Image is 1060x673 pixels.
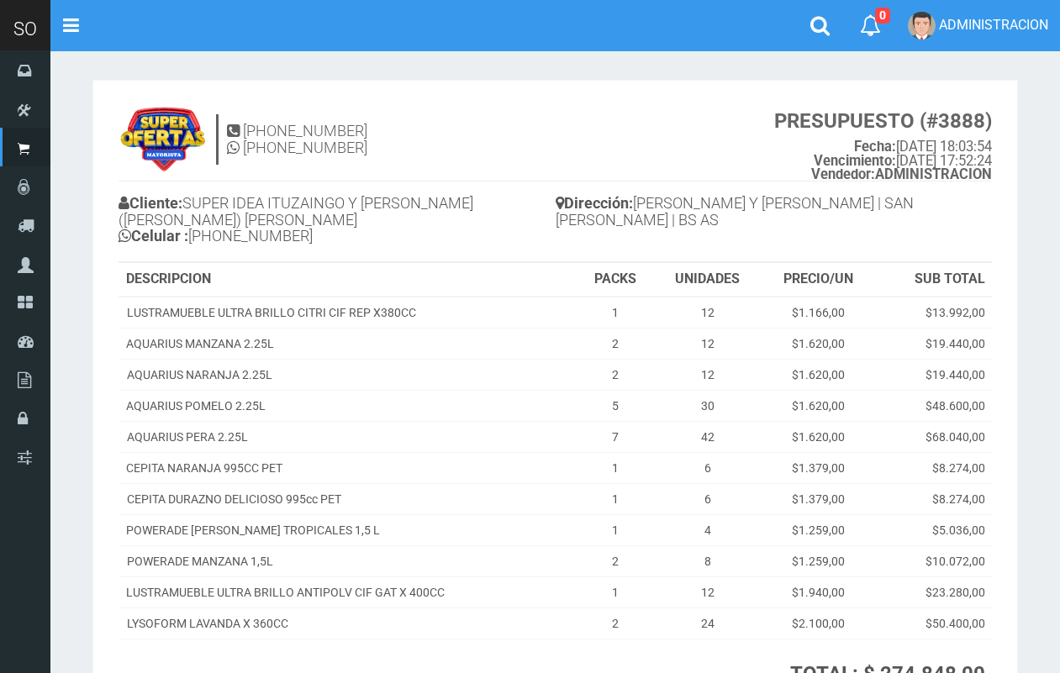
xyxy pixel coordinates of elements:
td: $1.620,00 [762,329,876,360]
td: $8.274,00 [876,453,992,484]
td: $13.992,00 [876,297,992,329]
td: $1.379,00 [762,484,876,515]
td: POWERADE MANZANA 1,5L [119,546,577,577]
img: User Image [908,12,936,39]
th: PACKS [577,263,654,297]
td: 8 [653,546,761,577]
td: $19.440,00 [876,360,992,391]
td: LUSTRAMUEBLE ULTRA BRILLO CITRI CIF REP X380CC [119,297,577,329]
td: $10.072,00 [876,546,992,577]
td: $23.280,00 [876,577,992,608]
td: $1.166,00 [762,297,876,329]
td: 2 [577,329,654,360]
td: $68.040,00 [876,422,992,453]
b: Dirección: [556,194,633,212]
th: DESCRIPCION [119,263,577,297]
td: 1 [577,297,654,329]
td: CEPITA DURAZNO DELICIOSO 995cc PET [119,484,577,515]
td: $5.036,00 [876,515,992,546]
td: 42 [653,422,761,453]
span: ADMINISTRACION [939,17,1048,33]
th: SUB TOTAL [876,263,992,297]
td: $8.274,00 [876,484,992,515]
td: AQUARIUS MANZANA 2.25L [119,329,577,360]
td: $50.400,00 [876,608,992,639]
td: $1.259,00 [762,515,876,546]
td: 1 [577,577,654,608]
td: AQUARIUS PERA 2.25L [119,422,577,453]
span: 0 [875,8,890,24]
td: 7 [577,422,654,453]
h4: SUPER IDEA ITUZAINGO Y [PERSON_NAME] ([PERSON_NAME]) [PERSON_NAME] [PHONE_NUMBER] [119,191,556,253]
td: 12 [653,360,761,391]
td: 5 [577,391,654,422]
h4: [PHONE_NUMBER] [PHONE_NUMBER] [227,123,367,156]
td: LUSTRAMUEBLE ULTRA BRILLO ANTIPOLV CIF GAT X 400CC [119,577,577,608]
td: $19.440,00 [876,329,992,360]
td: 2 [577,546,654,577]
h4: [PERSON_NAME] Y [PERSON_NAME] | SAN [PERSON_NAME] | BS AS [556,191,993,237]
td: $1.940,00 [762,577,876,608]
b: Cliente: [119,194,182,212]
td: POWERADE [PERSON_NAME] TROPICALES 1,5 L [119,515,577,546]
td: $2.100,00 [762,608,876,639]
td: 1 [577,515,654,546]
td: 30 [653,391,761,422]
strong: Vencimiento: [814,153,896,169]
strong: Fecha: [854,139,896,155]
td: $48.600,00 [876,391,992,422]
td: AQUARIUS POMELO 2.25L [119,391,577,422]
td: 4 [653,515,761,546]
td: $1.259,00 [762,546,876,577]
th: PRECIO/UN [762,263,876,297]
td: 12 [653,297,761,329]
td: 12 [653,577,761,608]
td: 6 [653,453,761,484]
strong: Vendedor: [811,166,875,182]
td: 12 [653,329,761,360]
small: [DATE] 18:03:54 [DATE] 17:52:24 [774,110,992,182]
td: $1.620,00 [762,391,876,422]
img: 9k= [119,106,208,173]
td: LYSOFORM LAVANDA X 360CC [119,608,577,639]
strong: PRESUPUESTO (#3888) [774,109,992,133]
td: $1.620,00 [762,360,876,391]
td: 6 [653,484,761,515]
td: AQUARIUS NARANJA 2.25L [119,360,577,391]
b: Celular : [119,227,188,244]
td: 2 [577,608,654,639]
td: 1 [577,453,654,484]
td: $1.620,00 [762,422,876,453]
td: 1 [577,484,654,515]
td: CEPITA NARANJA 995CC PET [119,453,577,484]
td: 2 [577,360,654,391]
td: $1.379,00 [762,453,876,484]
b: ADMINISTRACION [811,166,992,182]
th: UNIDADES [653,263,761,297]
td: 24 [653,608,761,639]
